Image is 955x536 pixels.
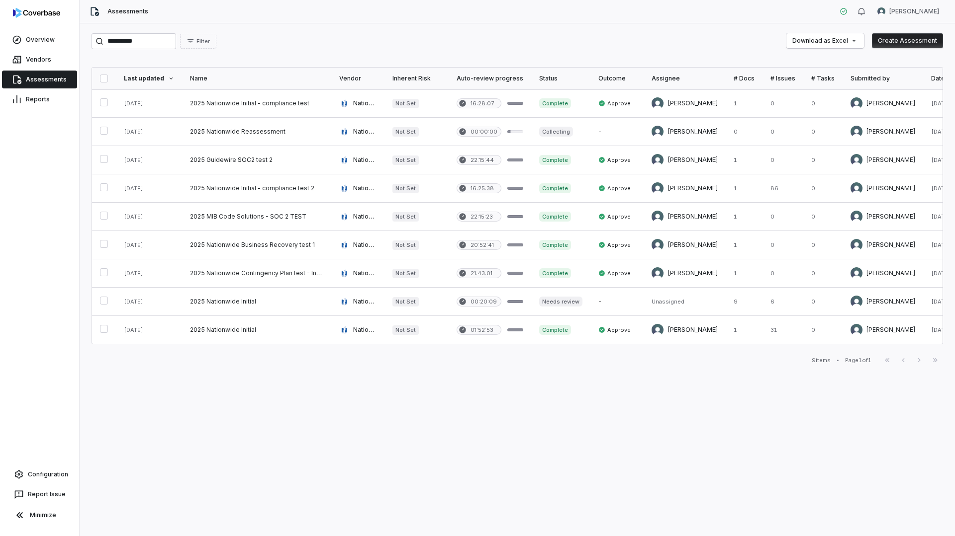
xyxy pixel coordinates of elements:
div: Auto-review progress [457,75,523,82]
div: Status [539,75,582,82]
img: Nic Weilbacher avatar [877,7,885,15]
td: - [590,118,644,146]
div: Assignee [652,75,718,82]
img: Nic Weilbacher avatar [652,182,664,194]
div: Name [190,75,323,82]
img: Nic Weilbacher avatar [652,324,664,336]
img: Brittany Durbin avatar [851,126,862,138]
img: Nic Weilbacher avatar [851,97,862,109]
img: Nic Weilbacher avatar [652,239,664,251]
img: Nic Weilbacher avatar [652,154,664,166]
button: Create Assessment [872,33,943,48]
span: Assessments [107,7,148,15]
div: Page 1 of 1 [845,357,871,364]
img: logo-D7KZi-bG.svg [13,8,60,18]
a: Assessments [2,71,77,88]
a: Configuration [4,465,75,483]
div: # Tasks [811,75,835,82]
div: Vendor [339,75,377,82]
img: Nic Weilbacher avatar [652,211,664,223]
div: • [837,357,839,364]
img: Nic Weilbacher avatar [851,324,862,336]
img: Nic Weilbacher avatar [851,154,862,166]
img: Nic Weilbacher avatar [851,239,862,251]
img: Nic Weilbacher avatar [851,211,862,223]
img: Nic Weilbacher avatar [851,182,862,194]
button: Nic Weilbacher avatar[PERSON_NAME] [871,4,945,19]
span: [PERSON_NAME] [889,7,939,15]
img: Brittany Durbin avatar [652,126,664,138]
div: Submitted by [851,75,915,82]
button: Report Issue [4,485,75,503]
button: Download as Excel [786,33,864,48]
img: Nic Weilbacher avatar [851,296,862,307]
div: Outcome [598,75,636,82]
div: # Docs [734,75,755,82]
button: Filter [180,34,216,49]
a: Overview [2,31,77,49]
a: Vendors [2,51,77,69]
div: # Issues [770,75,795,82]
img: Nic Weilbacher avatar [652,97,664,109]
div: Last updated [124,75,174,82]
div: 9 items [812,357,831,364]
div: Inherent Risk [392,75,441,82]
button: Minimize [4,505,75,525]
td: - [590,288,644,316]
img: Nic Weilbacher avatar [652,267,664,279]
a: Reports [2,90,77,108]
span: Filter [196,38,210,45]
img: Nic Weilbacher avatar [851,267,862,279]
